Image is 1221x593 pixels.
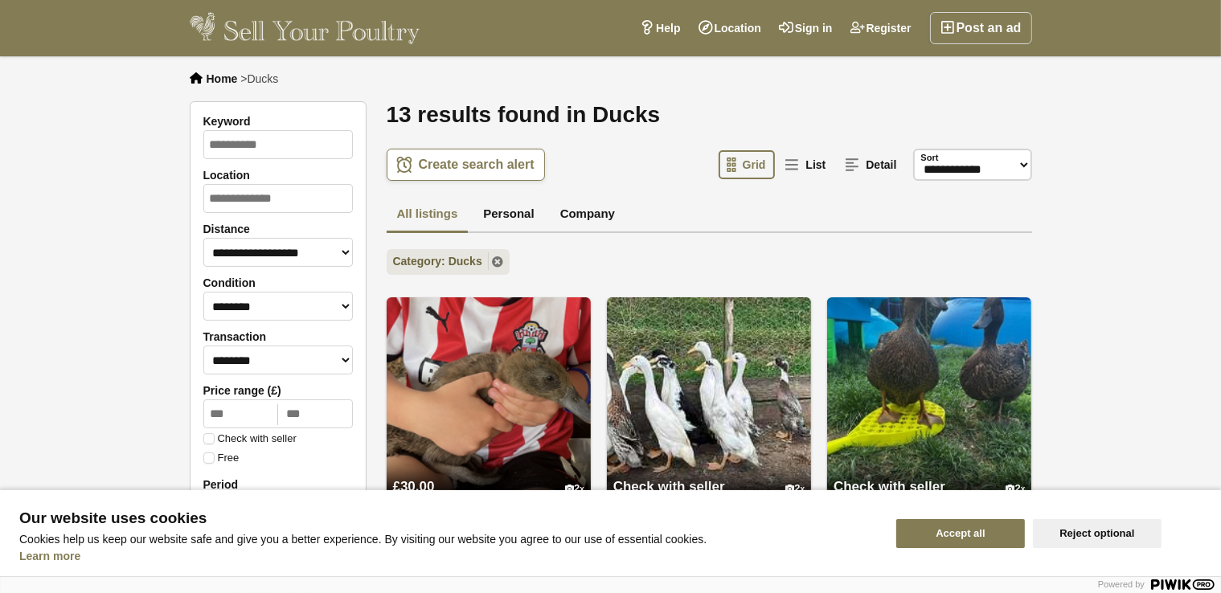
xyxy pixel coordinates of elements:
[607,297,811,501] img: Indian runner ducks.
[19,510,877,526] span: Our website uses cookies
[240,72,278,85] li: >
[690,12,770,44] a: Location
[1006,483,1026,495] div: 2
[203,478,353,491] label: Period
[19,550,80,562] a: Learn more
[842,12,920,44] a: Register
[1098,579,1145,589] span: Powered by
[1033,519,1162,548] button: Reject optional
[387,249,510,275] a: Category: Ducks
[190,12,420,44] img: Sell Your Poultry
[203,276,353,289] label: Condition
[834,479,945,494] span: Check with seller
[203,169,353,182] label: Location
[19,533,877,546] p: Cookies help us keep our website safe and give you a better experience. By visiting our website y...
[743,158,766,171] span: Grid
[565,483,584,495] div: 2
[387,149,545,181] a: Create search alert
[203,384,353,397] label: Price range (£)
[827,297,1031,501] img: Two female khaki Campbell and 1 small white chicken
[837,150,906,179] a: Detail
[387,101,1032,129] h1: 13 results found in Ducks
[203,452,240,464] label: Free
[203,433,297,444] label: Check with seller
[207,72,238,85] a: Home
[419,157,535,173] span: Create search alert
[613,479,725,494] span: Check with seller
[387,197,469,234] a: All listings
[607,448,811,501] a: Check with seller 2
[550,197,625,234] a: Company
[393,479,435,494] span: £30.00
[719,150,776,179] a: Grid
[203,330,353,343] label: Transaction
[827,448,1031,501] a: Check with seller 2
[387,448,591,501] a: £30.00 2
[203,115,353,128] label: Keyword
[631,12,689,44] a: Help
[805,158,826,171] span: List
[776,150,835,179] a: List
[473,197,544,234] a: Personal
[896,519,1025,548] button: Accept all
[866,158,896,171] span: Detail
[785,483,805,495] div: 2
[203,223,353,235] label: Distance
[247,72,278,85] span: Ducks
[770,12,842,44] a: Sign in
[921,151,939,165] label: Sort
[930,12,1032,44] a: Post an ad
[387,297,591,501] img: 2 female khaki Campbell ducks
